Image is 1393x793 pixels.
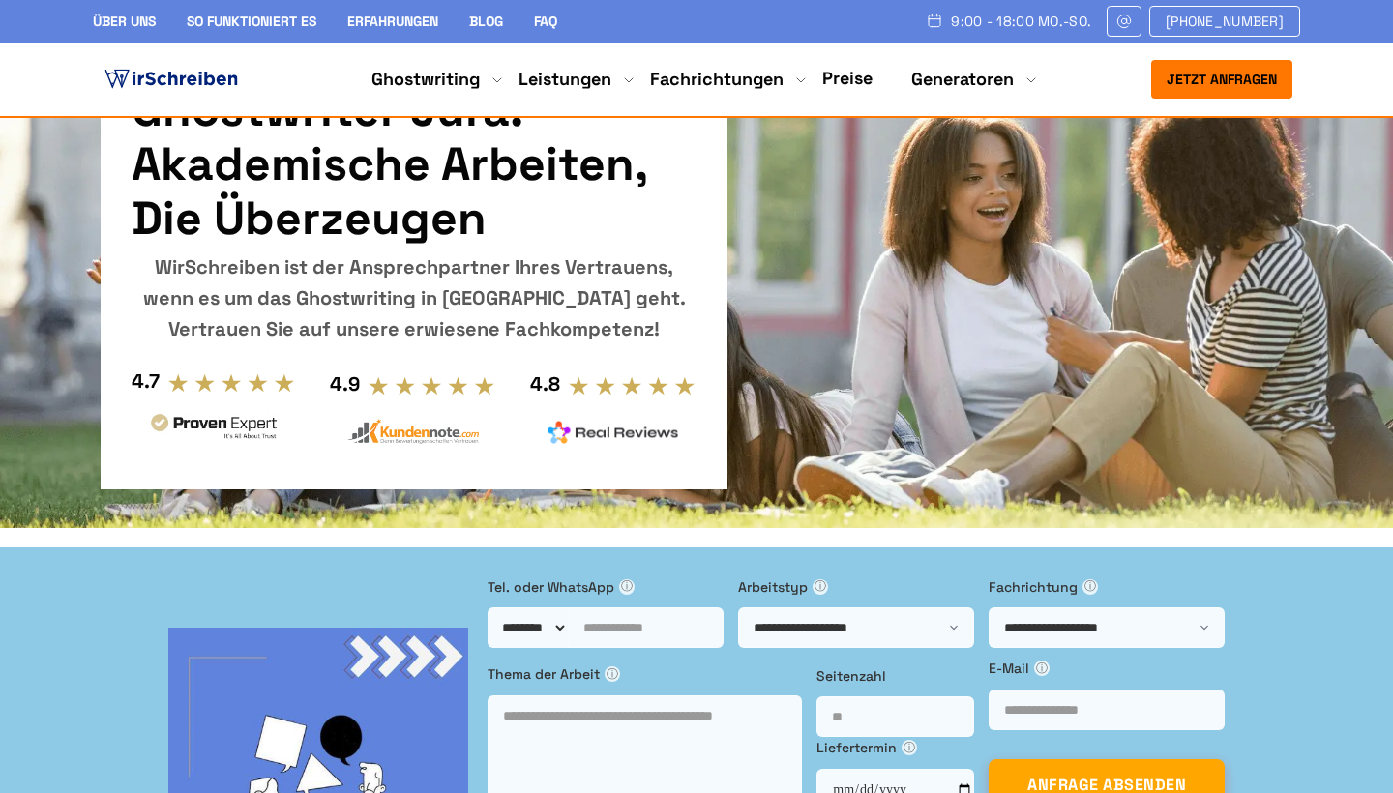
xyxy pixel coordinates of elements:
div: 4.7 [132,366,160,396]
label: Liefertermin [816,737,974,758]
a: Blog [469,13,503,30]
span: [PHONE_NUMBER] [1166,14,1284,29]
img: logo ghostwriter-österreich [101,65,242,94]
span: ⓘ [619,579,635,595]
img: Schedule [926,13,943,28]
a: So funktioniert es [187,13,316,30]
img: stars [568,375,696,396]
img: Email [1115,14,1133,29]
img: kundennote [347,419,479,445]
a: Preise [822,67,873,89]
button: Jetzt anfragen [1151,60,1292,99]
img: provenexpert [148,411,280,447]
span: ⓘ [605,666,620,682]
span: ⓘ [1034,661,1050,676]
span: ⓘ [813,579,828,595]
a: Fachrichtungen [650,68,784,91]
img: realreviews [548,421,679,444]
a: Generatoren [911,68,1014,91]
label: Tel. oder WhatsApp [488,576,724,598]
label: E-Mail [989,658,1225,679]
a: Leistungen [519,68,611,91]
span: ⓘ [1082,579,1098,595]
div: 4.9 [330,368,360,399]
span: 9:00 - 18:00 Mo.-So. [951,14,1091,29]
label: Thema der Arbeit [488,663,802,685]
a: Über uns [93,13,156,30]
a: Erfahrungen [347,13,438,30]
h1: Ghostwriter Jura: Akademische Arbeiten, die Überzeugen [132,83,696,246]
img: stars [368,375,496,396]
div: WirSchreiben ist der Ansprechpartner Ihres Vertrauens, wenn es um das Ghostwriting in [GEOGRAPHIC... [132,251,696,344]
img: stars [167,372,296,394]
a: FAQ [534,13,557,30]
div: 4.8 [530,368,560,399]
label: Fachrichtung [989,576,1225,598]
a: Ghostwriting [371,68,480,91]
a: [PHONE_NUMBER] [1149,6,1300,37]
label: Seitenzahl [816,665,974,687]
span: ⓘ [902,740,917,755]
label: Arbeitstyp [738,576,974,598]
